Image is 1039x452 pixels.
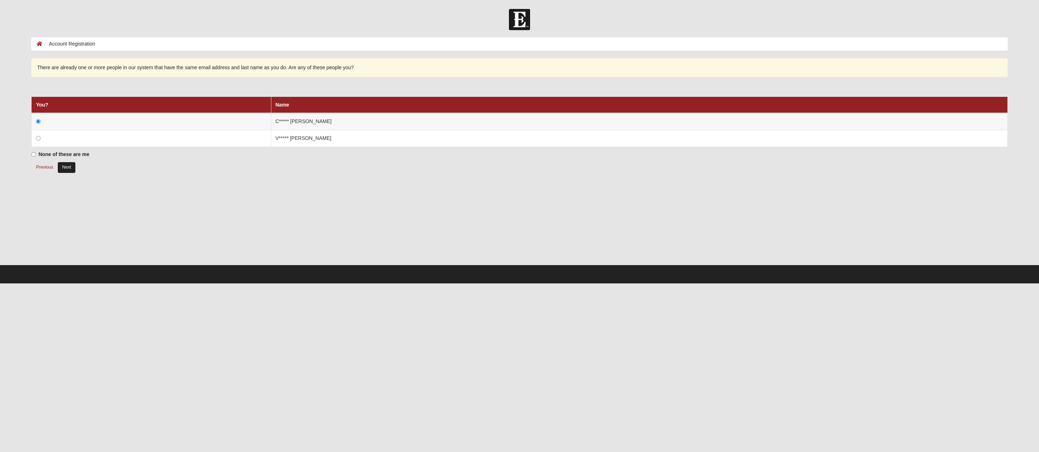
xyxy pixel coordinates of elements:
[271,97,1007,113] th: Name
[31,152,36,157] input: None of these are me
[58,162,75,173] button: Next
[38,151,89,157] strong: None of these are me
[32,97,271,113] th: You?
[42,40,95,48] li: Account Registration
[31,58,1007,77] div: There are already one or more people in our system that have the same email address and last name...
[31,162,58,173] button: Previous
[509,9,530,30] img: Church of Eleven22 Logo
